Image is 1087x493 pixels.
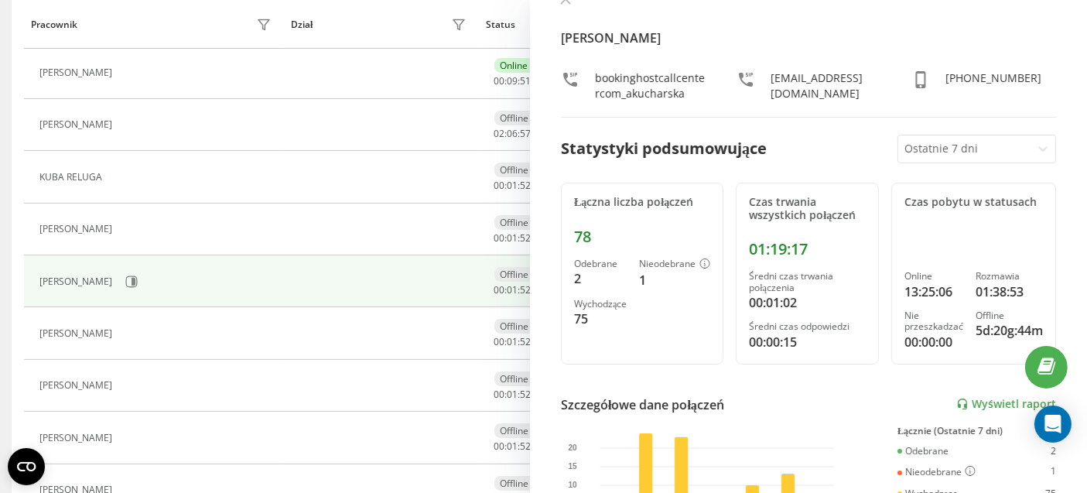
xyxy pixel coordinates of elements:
div: 00:01:02 [749,293,866,312]
button: Open CMP widget [8,448,45,485]
span: 57 [521,127,532,140]
div: [EMAIL_ADDRESS][DOMAIN_NAME] [771,70,881,101]
div: Offline [494,423,535,438]
div: Odebrane [574,258,627,269]
div: [PERSON_NAME] [39,67,116,78]
div: Offline [494,215,535,230]
div: : : [494,180,532,191]
span: 52 [521,335,532,348]
span: 01 [508,335,518,348]
div: 2 [574,269,627,288]
div: 00:00:15 [749,333,866,351]
div: 13:25:06 [904,282,963,301]
div: 01:38:53 [976,282,1043,301]
span: 00 [494,388,505,401]
div: Czas pobytu w statusach [904,196,1043,209]
span: 52 [521,388,532,401]
div: [PERSON_NAME] [39,276,116,287]
div: Pracownik [31,19,77,30]
div: Online [494,58,535,73]
div: Nieodebrane [639,258,710,271]
div: Offline [494,111,535,125]
div: Online [904,271,963,282]
span: 00 [494,231,505,245]
div: 78 [574,228,710,246]
span: 00 [494,179,505,192]
div: Offline [494,163,535,177]
div: Open Intercom Messenger [1034,406,1072,443]
div: KUBA RELUGA [39,172,106,183]
div: Status [486,19,515,30]
div: bookinghostcallcentercom_akucharska [595,70,706,101]
div: Rozmawia [976,271,1043,282]
span: 00 [494,335,505,348]
span: 52 [521,283,532,296]
div: Średni czas trwania połączenia [749,271,866,293]
text: 10 [568,481,577,489]
div: Wychodzące [574,299,627,310]
div: 1 [639,271,710,289]
div: : : [494,337,532,347]
span: 01 [508,179,518,192]
div: Czas trwania wszystkich połączeń [749,196,866,222]
span: 51 [521,74,532,87]
span: 00 [494,283,505,296]
span: 09 [508,74,518,87]
div: 1 [1051,466,1056,478]
span: 52 [521,231,532,245]
div: 01:19:17 [749,240,866,258]
span: 00 [494,74,505,87]
div: : : [494,76,532,87]
div: Odebrane [897,446,949,457]
a: Wyświetl raport [956,398,1056,411]
div: : : [494,285,532,296]
div: Offline [494,319,535,334]
span: 01 [508,231,518,245]
div: Średni czas odpowiedzi [749,321,866,332]
div: [PERSON_NAME] [39,433,116,443]
span: 02 [494,127,505,140]
div: : : [494,389,532,400]
div: Nieodebrane [897,466,976,478]
div: Offline [494,267,535,282]
span: 00 [494,440,505,453]
div: 5d:20g:44m [976,321,1043,340]
div: Szczegółowe dane połączeń [561,395,724,414]
div: [PERSON_NAME] [39,328,116,339]
h4: [PERSON_NAME] [561,29,1056,47]
div: Offline [976,310,1043,321]
div: 2 [1051,446,1056,457]
div: Łącznie (Ostatnie 7 dni) [897,426,1056,437]
div: 75 [574,310,627,328]
div: Statystyki podsumowujące [561,137,767,160]
span: 01 [508,283,518,296]
span: 52 [521,179,532,192]
div: Offline [494,476,535,491]
span: 52 [521,440,532,453]
div: [PERSON_NAME] [39,119,116,130]
div: Offline [494,371,535,386]
div: : : [494,441,532,452]
div: [PERSON_NAME] [39,380,116,391]
span: 06 [508,127,518,140]
div: [PHONE_NUMBER] [945,70,1041,101]
div: : : [494,128,532,139]
div: [PERSON_NAME] [39,224,116,235]
div: 00:00:00 [904,333,963,351]
text: 15 [568,462,577,471]
span: 01 [508,388,518,401]
div: Łączna liczba połączeń [574,196,710,209]
div: : : [494,233,532,244]
span: 01 [508,440,518,453]
text: 20 [568,443,577,452]
div: Nie przeszkadzać [904,310,963,333]
div: Dział [291,19,313,30]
